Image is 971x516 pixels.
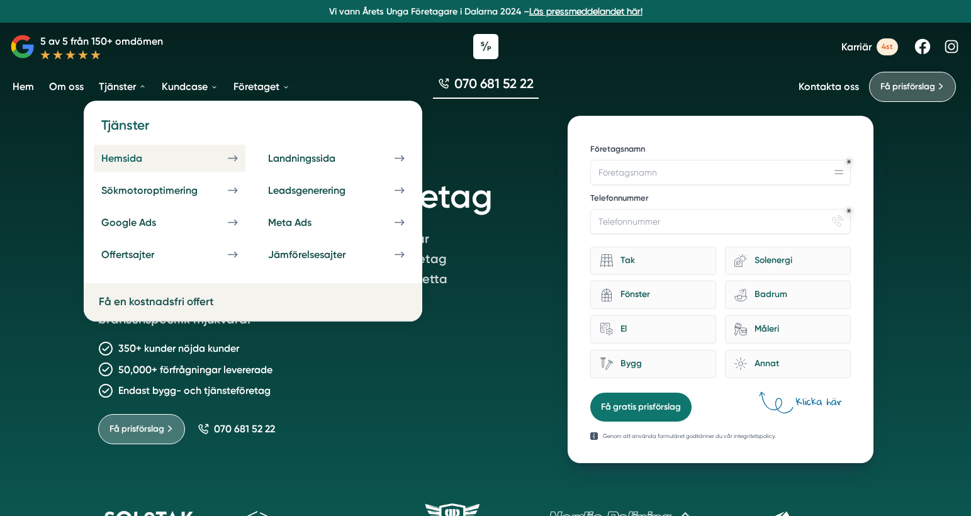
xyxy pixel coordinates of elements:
div: Google Ads [101,216,186,228]
label: Telefonnummer [590,193,850,206]
div: Obligatoriskt [846,159,851,164]
span: Karriär [841,41,872,53]
a: Få en kostnadsfri offert [99,295,213,308]
p: 350+ kunder nöjda kunder [118,340,239,356]
div: Sökmotoroptimering [101,184,228,196]
span: Få prisförslag [109,422,164,436]
a: Kontakta oss [799,81,859,93]
span: 070 681 52 22 [214,423,275,435]
p: Genom att använda formuläret godkänner du vår integritetspolicy. [603,432,776,440]
span: Få prisförslag [880,80,935,94]
a: Leadsgenerering [261,177,412,204]
a: Företaget [231,70,293,103]
a: Tjänster [96,70,149,103]
p: Vi vann Årets Unga Företagare i Dalarna 2024 – [5,5,966,18]
p: 50,000+ förfrågningar levererade [118,362,272,378]
a: Om oss [47,70,86,103]
a: Sökmotoroptimering [94,177,245,204]
h4: Tjänster [94,116,412,144]
div: Jämförelsesajter [268,249,376,261]
input: Företagsnamn [590,160,850,185]
a: Läs pressmeddelandet här! [529,6,643,16]
span: 4st [877,38,898,55]
a: 070 681 52 22 [433,74,539,99]
p: Endast bygg- och tjänsteföretag [118,383,271,398]
a: Kundcase [159,70,221,103]
a: Få prisförslag [98,414,185,444]
div: Hemsida [101,152,172,164]
div: Obligatoriskt [846,208,851,213]
div: Leadsgenerering [268,184,376,196]
a: Meta Ads [261,209,412,236]
a: Jämförelsesajter [261,241,412,268]
label: Företagsnamn [590,143,850,157]
a: Få prisförslag [869,72,956,102]
input: Telefonnummer [590,209,850,234]
div: Offertsajter [101,249,184,261]
a: Karriär 4st [841,38,898,55]
span: 070 681 52 22 [454,74,534,93]
p: 5 av 5 från 150+ omdömen [40,33,163,49]
a: Offertsajter [94,241,245,268]
button: Få gratis prisförslag [590,393,692,422]
a: Hem [10,70,36,103]
a: Hemsida [94,145,245,172]
div: Landningssida [268,152,366,164]
div: Meta Ads [268,216,342,228]
a: 070 681 52 22 [198,423,275,435]
a: Google Ads [94,209,245,236]
a: Landningssida [261,145,412,172]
